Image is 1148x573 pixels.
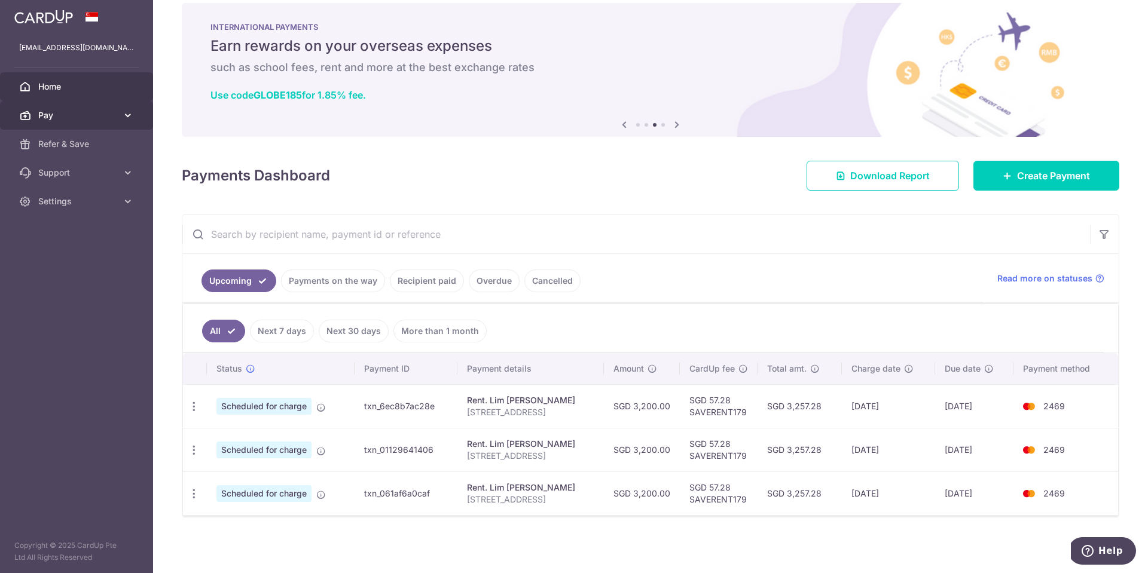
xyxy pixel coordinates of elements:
[457,353,604,384] th: Payment details
[842,428,935,471] td: [DATE]
[758,428,842,471] td: SGD 3,257.28
[842,471,935,515] td: [DATE]
[19,42,134,54] p: [EMAIL_ADDRESS][DOMAIN_NAME]
[38,138,117,150] span: Refer & Save
[467,438,594,450] div: Rent. Lim [PERSON_NAME]
[216,485,312,502] span: Scheduled for charge
[973,161,1119,191] a: Create Payment
[935,428,1013,471] td: [DATE]
[467,394,594,406] div: Rent. Lim [PERSON_NAME]
[935,471,1013,515] td: [DATE]
[467,450,594,462] p: [STREET_ADDRESS]
[758,471,842,515] td: SGD 3,257.28
[935,384,1013,428] td: [DATE]
[524,269,581,292] a: Cancelled
[319,320,389,342] a: Next 30 days
[1043,445,1065,455] span: 2469
[680,428,758,471] td: SGD 57.28 SAVERENT179
[767,363,807,375] span: Total amt.
[38,195,117,207] span: Settings
[14,10,73,24] img: CardUp
[210,89,366,101] a: Use codeGLOBE185for 1.85% fee.
[604,384,680,428] td: SGD 3,200.00
[216,363,242,375] span: Status
[281,269,385,292] a: Payments on the way
[216,442,312,458] span: Scheduled for charge
[1043,401,1065,411] span: 2469
[355,384,457,428] td: txn_6ec8b7ac28e
[680,384,758,428] td: SGD 57.28 SAVERENT179
[604,428,680,471] td: SGD 3,200.00
[254,89,302,101] b: GLOBE185
[182,3,1119,137] img: International Payment Banner
[604,471,680,515] td: SGD 3,200.00
[182,165,330,186] h4: Payments Dashboard
[210,36,1091,56] h5: Earn rewards on your overseas expenses
[851,363,900,375] span: Charge date
[210,22,1091,32] p: INTERNATIONAL PAYMENTS
[1071,537,1136,567] iframe: Opens a widget where you can find more information
[469,269,520,292] a: Overdue
[613,363,644,375] span: Amount
[393,320,487,342] a: More than 1 month
[355,428,457,471] td: txn_01129641406
[807,161,959,191] a: Download Report
[689,363,735,375] span: CardUp fee
[210,60,1091,75] h6: such as school fees, rent and more at the best exchange rates
[680,471,758,515] td: SGD 57.28 SAVERENT179
[250,320,314,342] a: Next 7 days
[182,215,1090,253] input: Search by recipient name, payment id or reference
[390,269,464,292] a: Recipient paid
[1017,443,1041,457] img: Bank Card
[945,363,981,375] span: Due date
[997,272,1104,284] a: Read more on statuses
[997,272,1092,284] span: Read more on statuses
[216,398,312,415] span: Scheduled for charge
[842,384,935,428] td: [DATE]
[467,406,594,418] p: [STREET_ADDRESS]
[850,168,930,183] span: Download Report
[355,353,457,384] th: Payment ID
[201,269,276,292] a: Upcoming
[38,81,117,93] span: Home
[1043,488,1065,498] span: 2469
[1017,399,1041,413] img: Bank Card
[1017,168,1090,183] span: Create Payment
[38,109,117,121] span: Pay
[202,320,245,342] a: All
[467,494,594,505] p: [STREET_ADDRESS]
[38,167,117,179] span: Support
[1013,353,1118,384] th: Payment method
[1017,486,1041,501] img: Bank Card
[355,471,457,515] td: txn_061af6a0caf
[467,482,594,494] div: Rent. Lim [PERSON_NAME]
[758,384,842,428] td: SGD 3,257.28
